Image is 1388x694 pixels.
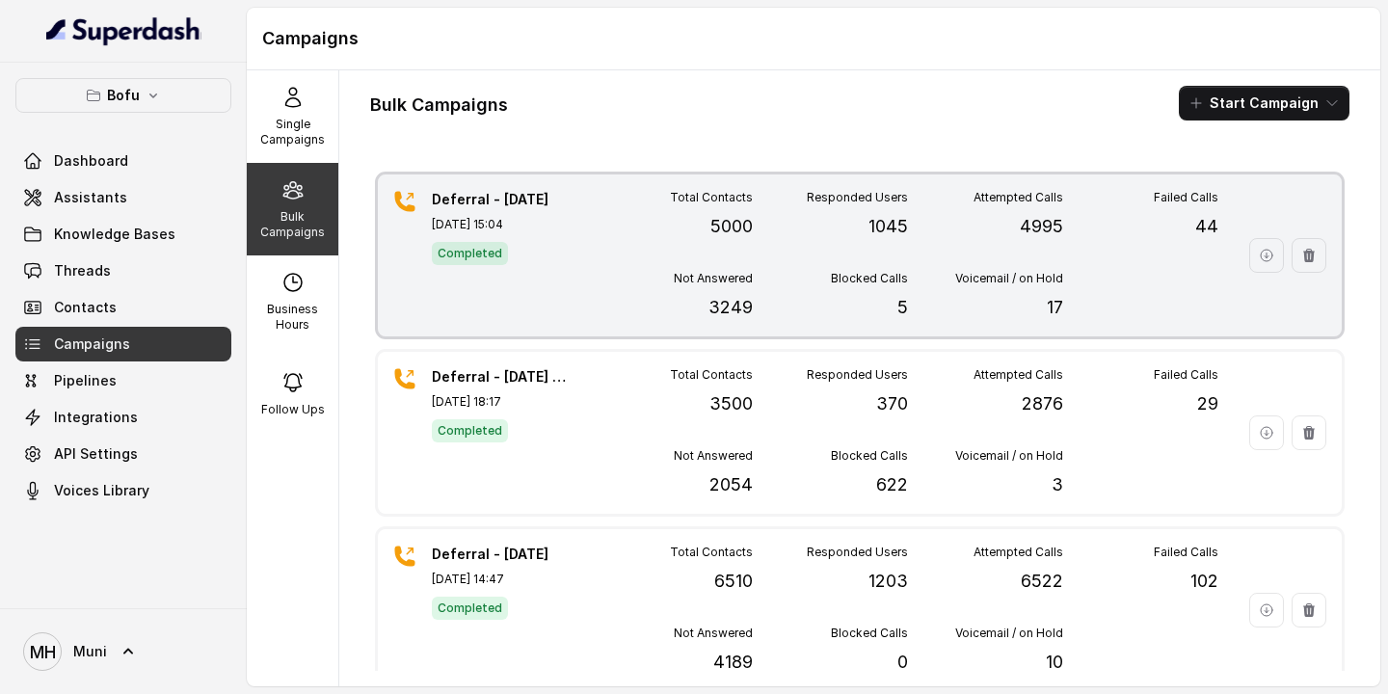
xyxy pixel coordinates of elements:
span: Dashboard [54,151,128,171]
p: 3249 [708,294,753,321]
p: [DATE] 15:04 [432,217,567,232]
p: 1203 [868,568,908,595]
p: 44 [1195,213,1218,240]
span: Campaigns [54,334,130,354]
p: Attempted Calls [974,190,1063,205]
p: Failed Calls [1154,545,1218,560]
span: Completed [432,419,508,442]
a: Integrations [15,400,231,435]
p: Deferral - [DATE] [432,190,567,209]
a: Campaigns [15,327,231,361]
p: 4995 [1020,213,1063,240]
span: Muni [73,642,107,661]
p: Voicemail / on Hold [955,271,1063,286]
span: Completed [432,242,508,265]
p: Blocked Calls [831,271,908,286]
p: Bulk Campaigns [254,209,331,240]
p: 6522 [1021,568,1063,595]
p: 370 [876,390,908,417]
span: Knowledge Bases [54,225,175,244]
h1: Campaigns [262,23,1365,54]
p: Failed Calls [1154,367,1218,383]
a: API Settings [15,437,231,471]
p: 5000 [710,213,753,240]
p: Deferral - [DATE] - Batch 2 [432,367,567,387]
span: Integrations [54,408,138,427]
span: Contacts [54,298,117,317]
p: Total Contacts [670,190,753,205]
p: Voicemail / on Hold [955,626,1063,641]
p: Blocked Calls [831,626,908,641]
p: [DATE] 14:47 [432,572,567,587]
text: MH [30,642,56,662]
a: Pipelines [15,363,231,398]
p: 622 [876,471,908,498]
img: light.svg [46,15,201,46]
a: Assistants [15,180,231,215]
a: Threads [15,254,231,288]
p: Bofu [107,84,140,107]
p: Blocked Calls [831,448,908,464]
p: 1045 [868,213,908,240]
p: Responded Users [807,367,908,383]
span: Pipelines [54,371,117,390]
p: 4189 [713,649,753,676]
p: 6510 [714,568,753,595]
p: Voicemail / on Hold [955,448,1063,464]
p: [DATE] 18:17 [432,394,567,410]
p: Follow Ups [261,402,325,417]
p: Responded Users [807,545,908,560]
p: Not Answered [674,271,753,286]
p: Business Hours [254,302,331,333]
p: Single Campaigns [254,117,331,147]
span: Completed [432,597,508,620]
a: Muni [15,625,231,679]
span: API Settings [54,444,138,464]
p: Total Contacts [670,545,753,560]
a: Knowledge Bases [15,217,231,252]
p: 2054 [709,471,753,498]
button: Start Campaign [1179,86,1349,120]
p: Attempted Calls [974,545,1063,560]
p: Failed Calls [1154,190,1218,205]
p: Responded Users [807,190,908,205]
p: 29 [1197,390,1218,417]
p: 17 [1047,294,1063,321]
a: Voices Library [15,473,231,508]
p: 102 [1190,568,1218,595]
p: Deferral - [DATE] [432,545,567,564]
button: Bofu [15,78,231,113]
a: Contacts [15,290,231,325]
p: Not Answered [674,448,753,464]
p: 3500 [709,390,753,417]
p: 0 [897,649,908,676]
p: 2876 [1022,390,1063,417]
span: Threads [54,261,111,280]
span: Assistants [54,188,127,207]
p: Not Answered [674,626,753,641]
a: Dashboard [15,144,231,178]
p: Attempted Calls [974,367,1063,383]
p: Total Contacts [670,367,753,383]
span: Voices Library [54,481,149,500]
h1: Bulk Campaigns [370,90,508,120]
p: 5 [897,294,908,321]
p: 3 [1052,471,1063,498]
p: 10 [1046,649,1063,676]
